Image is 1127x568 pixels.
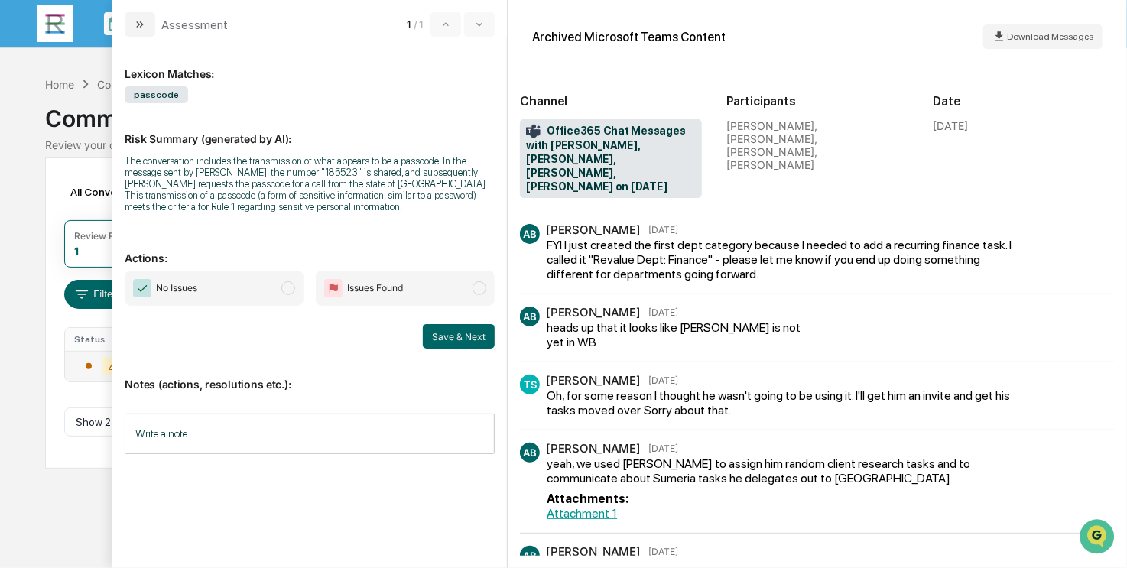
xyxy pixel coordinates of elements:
[15,31,278,56] p: How can we help?
[9,294,102,321] a: 🔎Data Lookup
[520,224,540,244] div: AB
[64,180,180,204] div: All Conversations
[31,271,99,286] span: Preclearance
[31,208,43,220] img: 1746055101610-c473b297-6a78-478c-a979-82029cc54cd1
[125,114,495,145] p: Risk Summary (generated by AI):
[547,492,1022,506] div: Attachments:
[111,272,123,284] div: 🗄️
[526,124,696,194] span: Office365 Chat Messages with [PERSON_NAME], [PERSON_NAME], [PERSON_NAME], [PERSON_NAME] on [DATE]
[648,443,678,454] time: Tuesday, September 9, 2025 at 10:51:53 AM
[156,281,197,296] span: No Issues
[546,222,641,237] div: [PERSON_NAME]
[324,279,343,297] img: Flag
[648,546,678,557] time: Tuesday, September 9, 2025 at 10:56:22 AM
[32,116,60,144] img: 8933085812038_c878075ebb4cc5468115_72.jpg
[161,18,228,32] div: Assessment
[64,280,131,309] button: Filters
[9,265,105,292] a: 🖐️Preclearance
[125,155,495,213] div: The conversation includes the transmission of what appears to be a passcode. In the message sent ...
[37,5,73,42] img: logo
[547,388,1022,417] div: Oh, for some reason I thought he wasn't going to be using it. I'll get him an invite and get his ...
[125,233,495,265] p: Actions:
[65,328,144,351] th: Status
[423,324,495,349] button: Save & Next
[726,119,908,171] div: [PERSON_NAME], [PERSON_NAME], [PERSON_NAME], [PERSON_NAME]
[546,305,641,320] div: [PERSON_NAME]
[1078,518,1119,559] iframe: Open customer support
[97,78,221,91] div: Communications Archive
[520,375,540,394] div: TS
[547,506,617,521] a: Attachment 1
[546,373,641,388] div: [PERSON_NAME]
[983,24,1103,49] button: Download Messages
[547,238,1022,281] div: FYI I just created the first dept category because I needed to add a recurring finance task. I ca...
[15,272,28,284] div: 🖐️
[532,30,726,44] div: Archived Microsoft Teams Content
[546,544,641,559] div: [PERSON_NAME]
[125,359,495,391] p: Notes (actions, resolutions etc.):
[260,121,278,139] button: Start new chat
[648,224,678,235] time: Tuesday, September 9, 2025 at 10:04:18 AM
[648,307,678,318] time: Tuesday, September 9, 2025 at 10:35:21 AM
[135,207,167,219] span: [DATE]
[933,94,1115,109] h2: Date
[45,93,1082,132] div: Communications Archive
[31,300,96,315] span: Data Lookup
[105,265,196,292] a: 🗄️Attestations
[133,279,151,297] img: Checkmark
[74,230,148,242] div: Review Required
[69,131,210,144] div: We're available if you need us!
[125,49,495,80] div: Lexicon Matches:
[45,78,74,91] div: Home
[414,18,427,31] span: / 1
[15,193,40,217] img: Jack Rasmussen
[108,336,185,349] a: Powered byPylon
[520,94,702,109] h2: Channel
[547,320,813,349] div: heads up that it looks like [PERSON_NAME] is not yet in WB
[69,116,251,131] div: Start new chat
[520,443,540,463] div: AB
[547,456,1022,521] div: yeah, we used [PERSON_NAME] to assign him random client research tasks and to communicate about S...
[15,301,28,313] div: 🔎
[546,441,641,456] div: [PERSON_NAME]
[152,337,185,349] span: Pylon
[74,245,79,258] div: 1
[126,271,190,286] span: Attestations
[407,18,411,31] span: 1
[15,116,43,144] img: 1746055101610-c473b297-6a78-478c-a979-82029cc54cd1
[45,138,1082,151] div: Review your communication records across channels
[1007,31,1093,42] span: Download Messages
[347,281,403,296] span: Issues Found
[520,546,540,566] div: AB
[520,307,540,326] div: AB
[648,375,678,386] time: Tuesday, September 9, 2025 at 10:45:46 AM
[127,207,132,219] span: •
[933,119,968,132] div: [DATE]
[15,169,102,181] div: Past conversations
[47,207,124,219] span: [PERSON_NAME]
[125,86,188,103] span: passcode
[726,94,908,109] h2: Participants
[237,166,278,184] button: See all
